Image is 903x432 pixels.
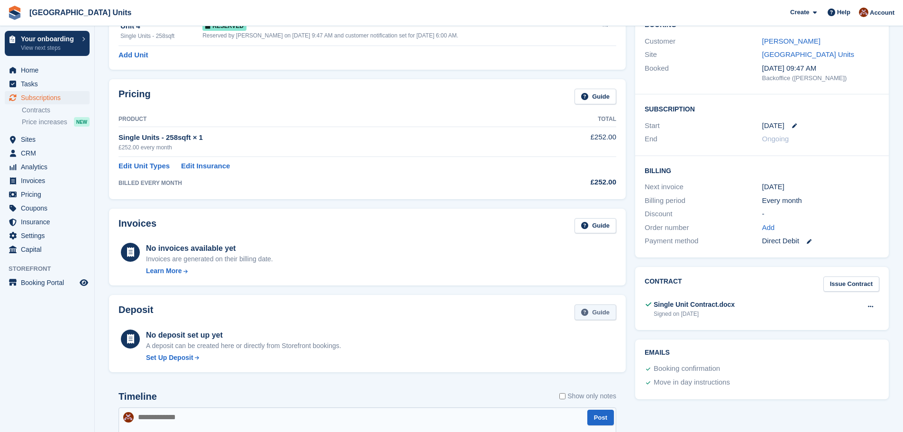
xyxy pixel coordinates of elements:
div: Unit 4 [120,21,202,32]
a: [PERSON_NAME] [762,37,821,45]
img: Laura Clinnick [123,412,134,423]
div: Single Units - 258sqft [120,32,202,40]
div: [DATE] 09:47 AM [762,63,879,74]
a: Edit Insurance [181,161,230,172]
h2: Billing [645,165,879,175]
span: Sites [21,133,78,146]
div: Direct Debit [762,236,879,247]
time: 2025-09-01 00:00:00 UTC [762,120,784,131]
span: Home [21,64,78,77]
h2: Pricing [119,89,151,104]
span: Coupons [21,202,78,215]
span: Invoices [21,174,78,187]
th: Product [119,112,523,127]
span: Ongoing [762,135,789,143]
div: Reserved by [PERSON_NAME] on [DATE] 9:47 AM and customer notification set for [DATE] 6:00 AM. [202,31,586,40]
td: £252.00 [523,127,616,156]
span: Insurance [21,215,78,229]
a: menu [5,77,90,91]
a: [GEOGRAPHIC_DATA] Units [762,50,854,58]
div: Customer [645,36,762,47]
a: Guide [575,304,616,320]
a: menu [5,276,90,289]
a: [GEOGRAPHIC_DATA] Units [26,5,135,20]
span: Account [870,8,894,18]
div: NEW [74,117,90,127]
div: Single Units - 258sqft × 1 [119,132,523,143]
img: stora-icon-8386f47178a22dfd0bd8f6a31ec36ba5ce8667c1dd55bd0f319d3a0aa187defe.svg [8,6,22,20]
div: Start [645,120,762,131]
div: Discount [645,209,762,220]
span: Subscriptions [21,91,78,104]
a: Guide [575,218,616,234]
h2: Subscription [645,104,879,113]
h2: Timeline [119,391,157,402]
div: £252.00 every month [119,143,523,152]
a: menu [5,133,90,146]
a: Edit Unit Types [119,161,170,172]
span: Help [837,8,850,17]
div: Billing period [645,195,762,206]
a: menu [5,202,90,215]
a: menu [5,243,90,256]
p: View next steps [21,44,77,52]
a: menu [5,64,90,77]
div: Set Up Deposit [146,353,193,363]
div: Booked [645,63,762,83]
div: - [762,209,879,220]
img: Laura Clinnick [859,8,868,17]
a: menu [5,215,90,229]
div: Booking confirmation [654,363,720,375]
a: Add Unit [119,50,148,61]
button: Post [587,410,614,425]
div: Site [645,49,762,60]
div: Order number [645,222,762,233]
label: Show only notes [559,391,616,401]
span: CRM [21,147,78,160]
a: menu [5,188,90,201]
div: BILLED EVERY MONTH [119,179,523,187]
a: Add [762,222,775,233]
a: Preview store [78,277,90,288]
th: Total [523,112,616,127]
div: Backoffice ([PERSON_NAME]) [762,74,879,83]
div: Move in day instructions [654,377,730,388]
span: Price increases [22,118,67,127]
div: End [645,134,762,145]
a: menu [5,229,90,242]
h2: Emails [645,349,879,357]
h2: Invoices [119,218,156,234]
span: Capital [21,243,78,256]
div: Single Unit Contract.docx [654,300,735,310]
div: Payment method [645,236,762,247]
input: Show only notes [559,391,566,401]
p: A deposit can be created here or directly from Storefront bookings. [146,341,341,351]
div: Next invoice [645,182,762,193]
a: Set Up Deposit [146,353,341,363]
span: Storefront [9,264,94,274]
a: Guide [575,89,616,104]
div: Signed on [DATE] [654,310,735,318]
h2: Deposit [119,304,153,320]
a: Learn More [146,266,273,276]
div: No deposit set up yet [146,330,341,341]
div: [DATE] [762,182,879,193]
div: No invoices available yet [146,243,273,254]
span: Booking Portal [21,276,78,289]
span: Pricing [21,188,78,201]
a: menu [5,91,90,104]
a: Your onboarding View next steps [5,31,90,56]
div: Every month [762,195,879,206]
a: menu [5,174,90,187]
div: Learn More [146,266,182,276]
h2: Contract [645,276,682,292]
a: Contracts [22,106,90,115]
span: Settings [21,229,78,242]
a: Issue Contract [823,276,879,292]
span: Tasks [21,77,78,91]
a: Price increases NEW [22,117,90,127]
p: Your onboarding [21,36,77,42]
span: Analytics [21,160,78,174]
div: £252.00 [523,177,616,188]
div: Invoices are generated on their billing date. [146,254,273,264]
